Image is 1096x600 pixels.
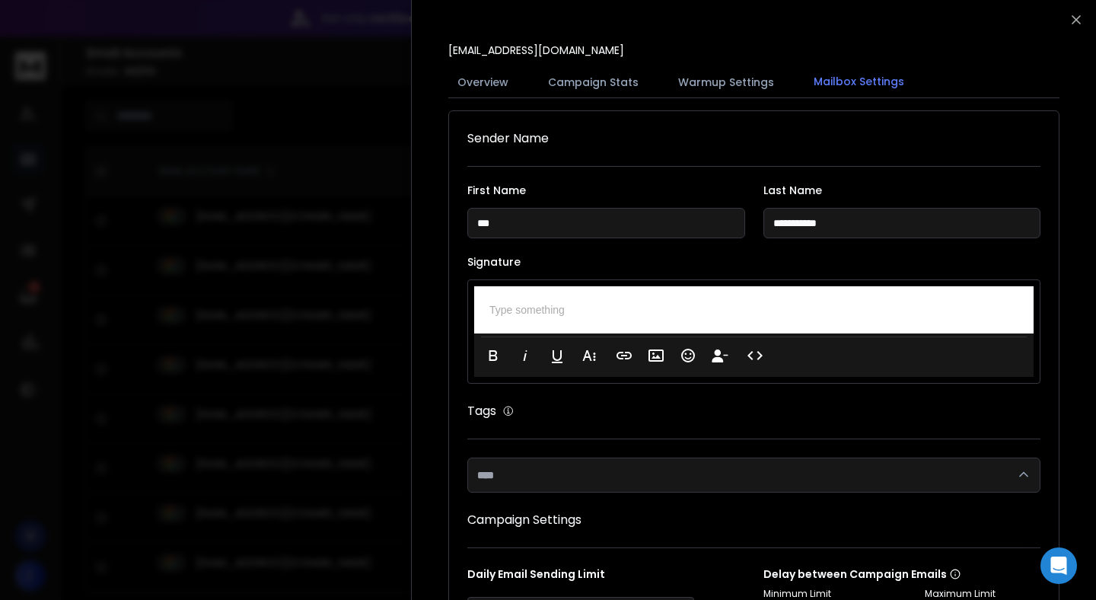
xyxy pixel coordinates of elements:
[610,340,639,371] button: Insert Link (⌘K)
[669,65,783,99] button: Warmup Settings
[763,566,1080,582] p: Delay between Campaign Emails
[674,340,703,371] button: Emoticons
[642,340,671,371] button: Insert Image (⌘P)
[448,43,624,58] p: [EMAIL_ADDRESS][DOMAIN_NAME]
[467,566,745,588] p: Daily Email Sending Limit
[804,65,913,100] button: Mailbox Settings
[543,340,572,371] button: Underline (⌘U)
[479,340,508,371] button: Bold (⌘B)
[575,340,604,371] button: More Text
[763,185,1041,196] label: Last Name
[467,402,496,420] h1: Tags
[467,257,1040,267] label: Signature
[763,588,919,600] p: Minimum Limit
[539,65,648,99] button: Campaign Stats
[448,65,518,99] button: Overview
[706,340,734,371] button: Insert Unsubscribe Link
[467,129,1040,148] h1: Sender Name
[467,185,745,196] label: First Name
[741,340,769,371] button: Code View
[1040,547,1077,584] div: Open Intercom Messenger
[467,511,1040,529] h1: Campaign Settings
[925,588,1080,600] p: Maximum Limit
[511,340,540,371] button: Italic (⌘I)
